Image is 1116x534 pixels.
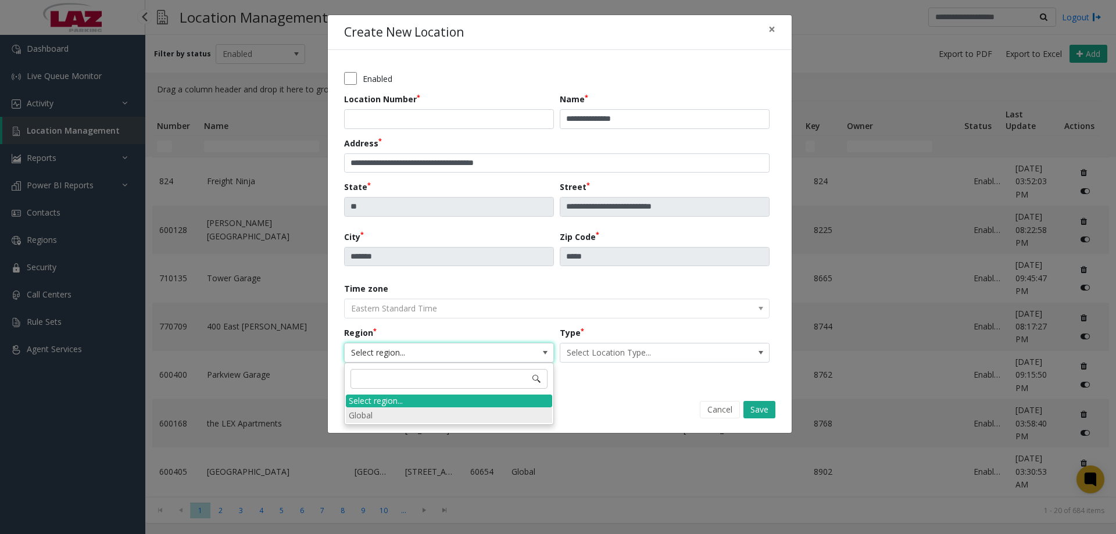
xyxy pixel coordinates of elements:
[346,395,552,407] div: Select region...
[344,181,371,193] label: State
[560,181,590,193] label: Street
[560,327,584,339] label: Type
[768,21,775,37] span: ×
[363,73,392,85] label: Enabled
[344,93,420,105] label: Location Number
[345,343,512,362] span: Select region...
[344,231,364,243] label: City
[560,93,588,105] label: Name
[560,231,599,243] label: Zip Code
[700,401,740,418] button: Cancel
[344,327,377,339] label: Region
[346,407,552,423] li: Global
[344,282,388,295] label: Time zone
[344,23,464,42] h4: Create New Location
[743,401,775,418] button: Save
[760,15,784,44] button: Close
[344,302,770,313] app-dropdown: The timezone is automatically set based on the address and cannot be edited.
[344,137,382,149] label: Address
[560,343,727,362] span: Select Location Type...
